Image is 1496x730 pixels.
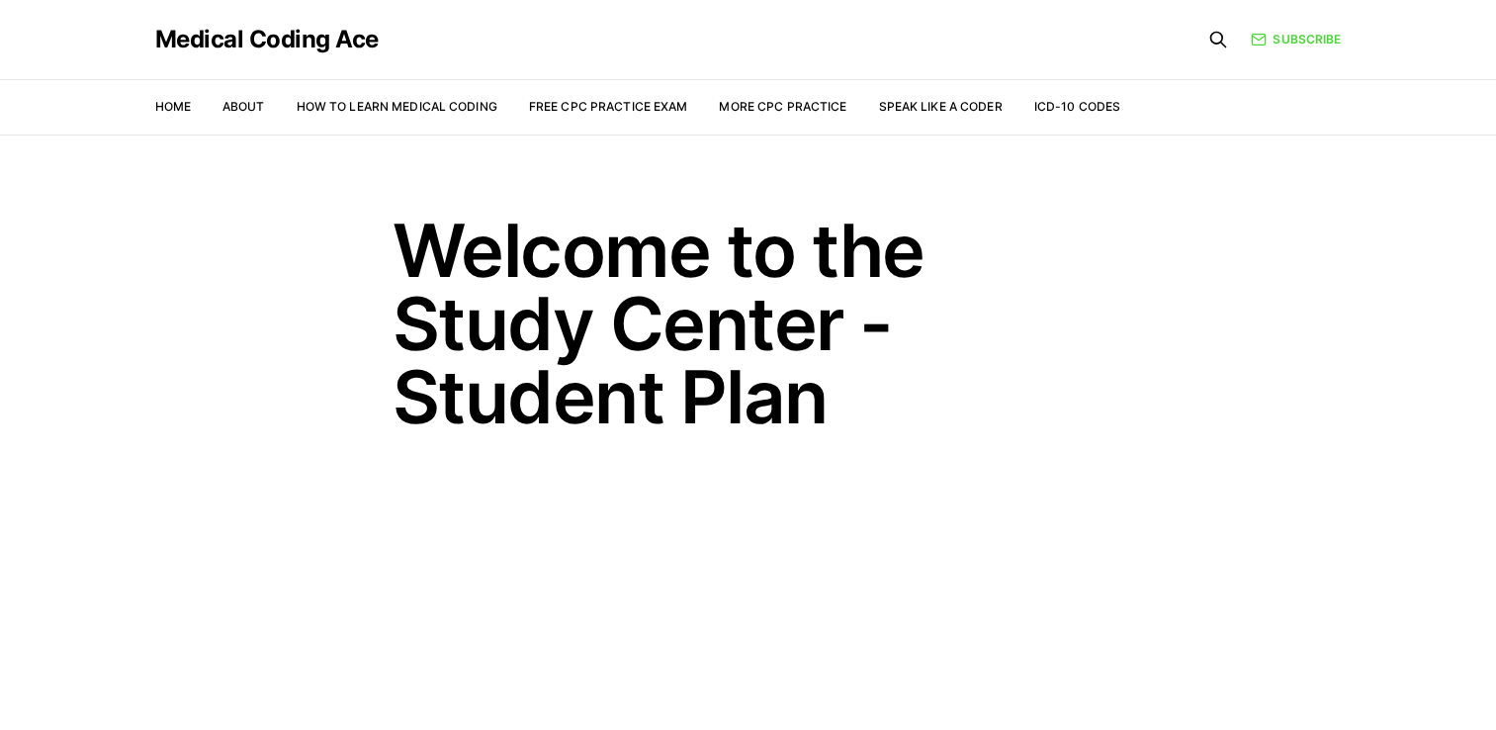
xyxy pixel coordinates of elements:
a: Subscribe [1251,31,1341,48]
a: Medical Coding Ace [155,28,379,51]
a: More CPC Practice [719,99,846,114]
a: Speak Like a Coder [879,99,1003,114]
a: About [222,99,265,114]
h1: Welcome to the Study Center - Student Plan [393,214,1104,433]
a: How to Learn Medical Coding [297,99,497,114]
a: Home [155,99,191,114]
a: Free CPC Practice Exam [529,99,688,114]
a: ICD-10 Codes [1034,99,1120,114]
